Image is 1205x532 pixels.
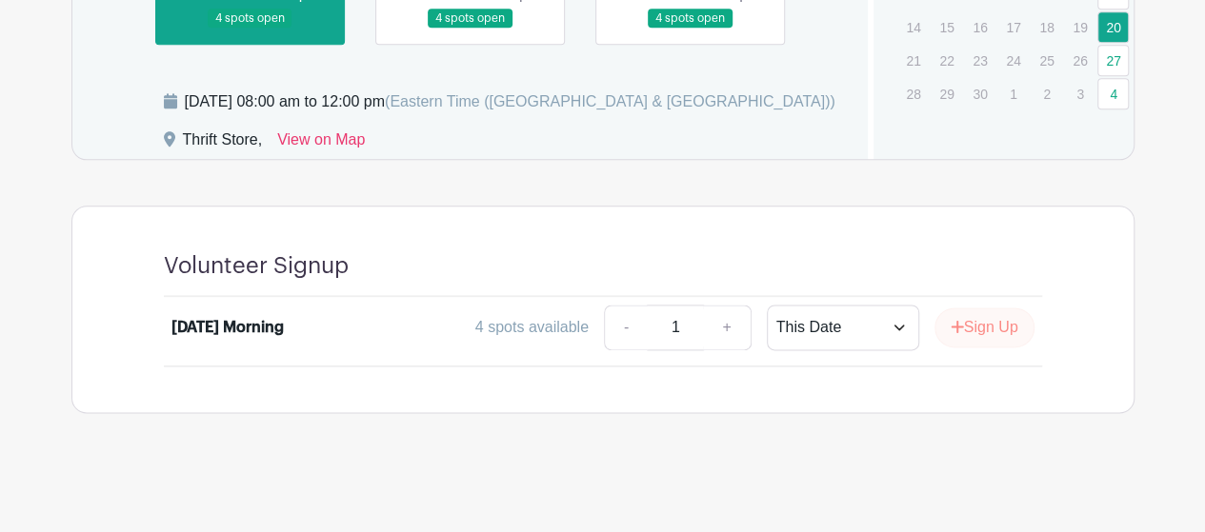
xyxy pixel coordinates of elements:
p: 30 [964,79,995,108]
p: 16 [964,12,995,42]
a: + [703,305,751,350]
p: 23 [964,46,995,75]
p: 17 [997,12,1029,42]
div: [DATE] 08:00 am to 12:00 pm [185,90,835,113]
p: 19 [1064,12,1095,42]
a: - [604,305,648,350]
p: 2 [1031,79,1062,108]
a: View on Map [277,128,365,159]
p: 28 [897,79,929,108]
button: Sign Up [934,307,1034,347]
p: 15 [931,12,962,42]
a: 4 [1097,78,1129,109]
p: 24 [997,46,1029,75]
p: 21 [897,46,929,75]
div: Thrift Store, [183,128,263,159]
a: 20 [1097,11,1129,43]
p: 22 [931,46,962,75]
p: 29 [931,79,962,108]
p: 1 [997,79,1029,108]
p: 18 [1031,12,1062,42]
span: (Eastern Time ([GEOGRAPHIC_DATA] & [GEOGRAPHIC_DATA])) [385,93,835,109]
h4: Volunteer Signup [164,252,349,280]
p: 25 [1031,46,1062,75]
p: 3 [1064,79,1095,108]
p: 26 [1064,46,1095,75]
div: [DATE] Morning [171,316,284,339]
a: 27 [1097,45,1129,76]
div: 4 spots available [475,316,589,339]
p: 14 [897,12,929,42]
